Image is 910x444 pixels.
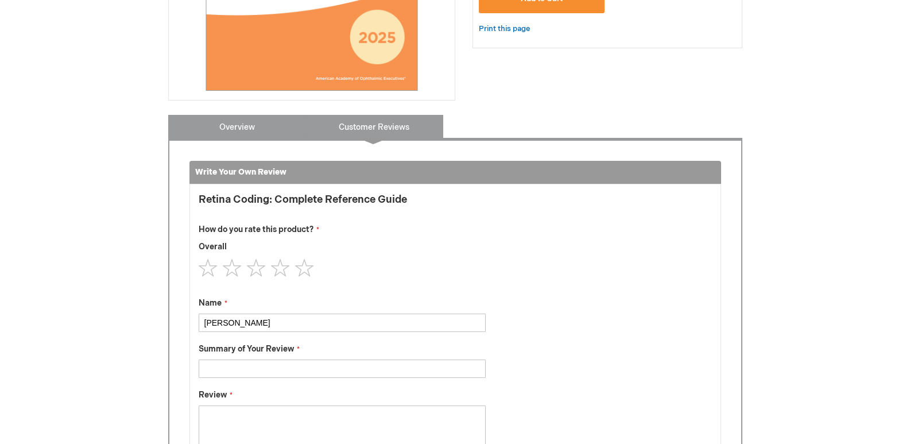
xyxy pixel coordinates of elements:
span: Review [199,390,227,400]
a: Print this page [479,22,530,36]
a: Customer Reviews [305,115,443,138]
strong: Write Your Own Review [195,167,286,177]
span: Summary of Your Review [199,344,294,354]
span: Overall [199,242,227,252]
span: Name [199,298,222,308]
strong: Retina Coding: Complete Reference Guide [199,193,486,206]
span: How do you rate this product? [199,225,313,234]
a: Overview [168,115,306,138]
